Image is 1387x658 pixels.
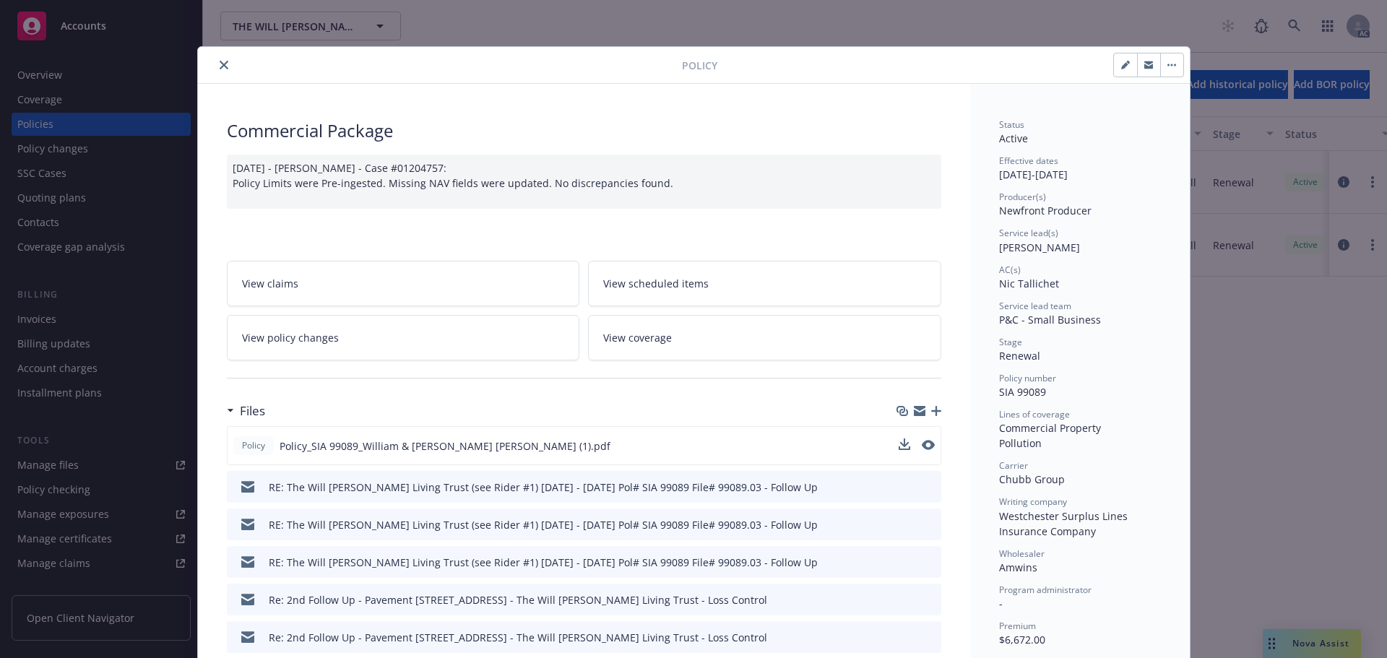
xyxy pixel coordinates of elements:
button: preview file [922,630,936,645]
button: download file [899,517,911,532]
span: View policy changes [242,330,339,345]
span: Amwins [999,560,1037,574]
button: download file [899,480,911,495]
h3: Files [240,402,265,420]
span: Policy_SIA 99089_William & [PERSON_NAME] [PERSON_NAME] (1).pdf [280,438,610,454]
span: View scheduled items [603,276,709,291]
span: Carrier [999,459,1028,472]
span: Status [999,118,1024,131]
span: Newfront Producer [999,204,1092,217]
a: View coverage [588,315,941,360]
button: download file [899,555,911,570]
button: close [215,56,233,74]
div: RE: The Will [PERSON_NAME] Living Trust (see Rider #1) [DATE] - [DATE] Pol# SIA 99089 File# 99089... [269,517,818,532]
div: Commercial Package [227,118,941,143]
span: AC(s) [999,264,1021,276]
a: View scheduled items [588,261,941,306]
span: P&C - Small Business [999,313,1101,326]
button: preview file [922,438,935,454]
span: Service lead team [999,300,1071,312]
div: Pollution [999,436,1161,451]
button: download file [899,438,910,454]
span: Program administrator [999,584,1092,596]
button: preview file [922,592,936,607]
span: Policy number [999,372,1056,384]
span: Lines of coverage [999,408,1070,420]
span: Service lead(s) [999,227,1058,239]
span: Active [999,131,1028,145]
button: download file [899,630,911,645]
button: preview file [922,555,936,570]
span: Wholesaler [999,547,1045,560]
span: Chubb Group [999,472,1065,486]
a: View claims [227,261,580,306]
span: SIA 99089 [999,385,1046,399]
span: Producer(s) [999,191,1046,203]
button: download file [899,438,910,450]
div: Re: 2nd Follow Up - Pavement [STREET_ADDRESS] - The Will [PERSON_NAME] Living Trust - Loss Control [269,630,767,645]
div: Files [227,402,265,420]
span: View claims [242,276,298,291]
span: $6,672.00 [999,633,1045,646]
span: Policy [682,58,717,73]
span: Westchester Surplus Lines Insurance Company [999,509,1131,538]
span: Policy [239,439,268,452]
span: Premium [999,620,1036,632]
div: Commercial Property [999,420,1161,436]
div: [DATE] - [DATE] [999,155,1161,182]
div: [DATE] - [PERSON_NAME] - Case #01204757: Policy Limits were Pre-ingested. Missing NAV fields were... [227,155,941,209]
span: - [999,597,1003,610]
span: Renewal [999,349,1040,363]
span: Effective dates [999,155,1058,167]
button: preview file [922,517,936,532]
span: [PERSON_NAME] [999,241,1080,254]
span: Writing company [999,495,1067,508]
div: Re: 2nd Follow Up - Pavement [STREET_ADDRESS] - The Will [PERSON_NAME] Living Trust - Loss Control [269,592,767,607]
button: preview file [922,440,935,450]
div: RE: The Will [PERSON_NAME] Living Trust (see Rider #1) [DATE] - [DATE] Pol# SIA 99089 File# 99089... [269,555,818,570]
div: RE: The Will [PERSON_NAME] Living Trust (see Rider #1) [DATE] - [DATE] Pol# SIA 99089 File# 99089... [269,480,818,495]
span: Nic Tallichet [999,277,1059,290]
button: preview file [922,480,936,495]
a: View policy changes [227,315,580,360]
button: download file [899,592,911,607]
span: Stage [999,336,1022,348]
span: View coverage [603,330,672,345]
